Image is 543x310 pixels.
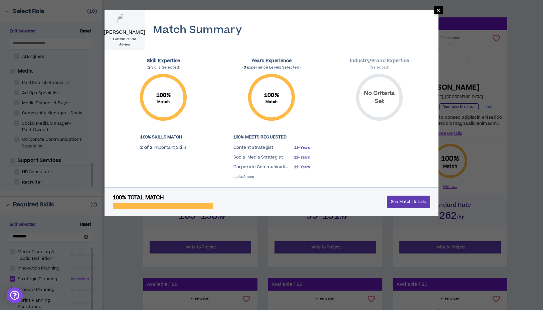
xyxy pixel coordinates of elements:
[154,144,187,151] p: Important Skills
[113,194,164,201] span: 100% Total Match
[264,91,279,99] span: 100 %
[147,58,157,64] span: Skill
[242,64,301,71] span: ( Experience Levels Selected)
[294,145,310,150] small: 11+ Years
[157,99,170,104] small: Match
[156,91,171,99] span: 100 %
[117,13,132,28] img: cglP2ZS1QW8hCnzn0McKen8ZbTtPyDPIS53ytX29.png
[148,64,151,71] b: 2
[356,91,403,104] p: No Criteria Set
[144,144,149,151] strong: of
[294,155,310,160] small: 11+ Years
[233,134,287,140] strong: 100% Meets Requested
[350,58,386,64] span: Industry/Brand
[265,58,292,64] span: Experience
[233,144,273,151] p: Content Strategist
[158,58,180,64] span: Expertise
[244,64,247,71] b: 0
[265,99,278,104] small: Match
[140,144,143,151] strong: 2
[147,64,180,71] span: ( Skills Selected)
[387,58,409,64] span: Expertise
[251,58,264,64] span: Years
[7,287,23,303] div: Open Intercom Messenger
[233,154,283,161] p: Social Media Strategist
[436,6,440,14] span: ×
[387,196,430,208] a: See Match Details
[370,64,389,71] span: ( Selected)
[150,144,152,151] strong: 2
[233,164,290,171] p: Corporate Communications Strategist
[104,30,145,35] h5: [PERSON_NAME]
[107,36,142,47] p: Communications Advisor
[145,24,250,36] h4: Match Summary
[233,174,254,180] small: ...plus 2 more
[294,165,310,170] small: 11+ Years
[140,134,182,140] strong: 100% Skills Match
